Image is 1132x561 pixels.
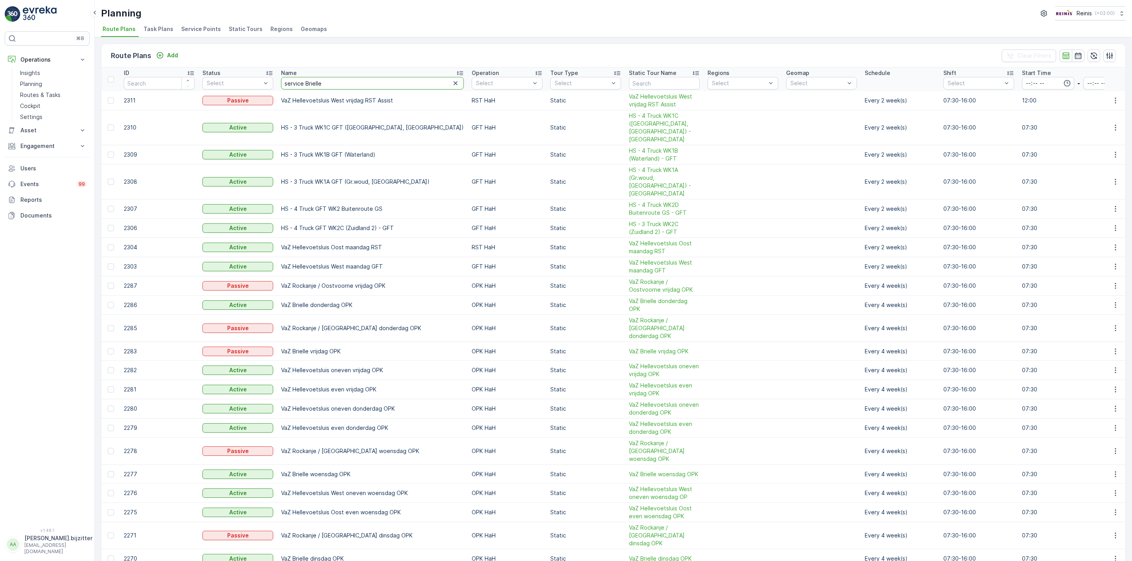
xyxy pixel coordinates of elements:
[629,147,700,163] a: HS - 4 Truck WK1B (Waterland) - GFT
[629,166,700,197] span: HS - 4 Truck WK1A (Gr.woud, [GEOGRAPHIC_DATA]) - [GEOGRAPHIC_DATA]
[861,110,939,145] td: Every 2 week(s)
[229,124,247,132] p: Active
[120,465,198,484] td: 2277
[939,91,1018,110] td: 07:30-16:00
[629,69,676,77] p: Static Tour Name
[277,276,468,296] td: VaZ Rockanje / Oostvoorne vrijdag OPK
[20,56,74,64] p: Operations
[5,138,90,154] button: Engagement
[111,50,151,61] p: Route Plans
[229,301,247,309] p: Active
[468,465,546,484] td: OPK HaH
[629,93,700,108] a: VaZ Hellevoetsluis West vrijdag RST Assist
[629,362,700,378] a: VaZ Hellevoetsluis oneven vrijdag OPK
[108,97,114,104] div: Toggle Row Selected
[167,51,178,59] p: Add
[229,151,247,159] p: Active
[707,69,730,77] p: Regions
[861,522,939,549] td: Every 4 week(s)
[629,259,700,274] a: VaZ Hellevoetsluis West maandag GFT
[546,219,625,238] td: Static
[629,166,700,197] a: HS - 4 Truck WK1A (Gr.woud, Maaswijk Oost) - GFT
[5,176,90,192] a: Events99
[181,25,221,33] span: Service Points
[861,238,939,257] td: Every 2 week(s)
[227,282,249,290] p: Passive
[939,342,1018,361] td: 07:30-16:00
[124,77,195,90] input: Search
[202,69,221,77] p: Status
[5,122,90,138] button: Asset
[629,278,700,294] a: VaZ Rockanje / Oostvoorne vrijdag OPK
[629,401,700,417] span: VaZ Hellevoetsluis oneven donderdag OPK
[1002,49,1056,62] button: Clear Filters
[20,113,42,121] p: Settings
[120,503,198,522] td: 2275
[227,447,249,455] p: Passive
[861,296,939,315] td: Every 4 week(s)
[939,257,1018,276] td: 07:30-16:00
[270,25,293,33] span: Regions
[277,484,468,503] td: VaZ Hellevoetsluis West oneven woensdag OPK
[277,418,468,438] td: VaZ Hellevoetsluis even donderdag OPK
[7,538,19,551] div: AA
[20,212,86,219] p: Documents
[546,418,625,438] td: Static
[546,91,625,110] td: Static
[229,263,247,270] p: Active
[468,296,546,315] td: OPK HaH
[861,199,939,219] td: Every 2 week(s)
[629,112,700,143] a: HS - 4 Truck WK1C (Maaswijk West, Waterland) - GFT
[629,77,700,90] input: Search
[120,91,198,110] td: 2311
[468,503,546,522] td: OPK HaH
[120,361,198,380] td: 2282
[939,199,1018,219] td: 07:30-16:00
[468,380,546,399] td: OPK HaH
[277,145,468,164] td: HS - 3 Truck WK1B GFT (Waterland)
[939,145,1018,164] td: 07:30-16:00
[861,145,939,164] td: Every 2 week(s)
[1017,52,1051,60] p: Clear Filters
[227,347,249,355] p: Passive
[277,522,468,549] td: VaZ Rockanje / [GEOGRAPHIC_DATA] dinsdag OPK
[101,7,141,20] p: Planning
[120,276,198,296] td: 2287
[281,69,297,77] p: Name
[861,257,939,276] td: Every 2 week(s)
[861,91,939,110] td: Every 2 week(s)
[629,201,700,217] a: HS - 4 Truck WK2D Buitenroute GS - GFT
[939,296,1018,315] td: 07:30-16:00
[468,315,546,342] td: OPK HaH
[629,470,700,478] a: VaZ Brielle woensdag OPK
[629,439,700,463] a: VaZ Rockanje / Oostvoorne woensdag OPK
[546,380,625,399] td: Static
[120,484,198,503] td: 2276
[108,532,114,539] div: Toggle Row Selected
[108,179,114,185] div: Toggle Row Selected
[629,420,700,436] a: VaZ Hellevoetsluis even donderdag OPK
[629,382,700,397] span: VaZ Hellevoetsluis even vrijdag OPK
[939,418,1018,438] td: 07:30-16:00
[629,347,700,355] span: VaZ Brielle vrijdag OPK
[939,522,1018,549] td: 07:30-16:00
[468,361,546,380] td: OPK HaH
[468,219,546,238] td: GFT HaH
[24,542,92,555] p: [EMAIL_ADDRESS][DOMAIN_NAME]
[629,316,700,340] a: VaZ Rockanje / Oostvoorne donderdag OPK
[227,532,249,539] p: Passive
[108,386,114,393] div: Toggle Row Selected
[468,522,546,549] td: OPK HaH
[120,438,198,465] td: 2278
[472,69,499,77] p: Operation
[23,6,57,22] img: logo_light-DOdMpM7g.png
[120,238,198,257] td: 2304
[550,69,578,77] p: Tour Type
[546,257,625,276] td: Static
[20,126,74,134] p: Asset
[629,239,700,255] a: VaZ Hellevoetsluis Oost maandag RST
